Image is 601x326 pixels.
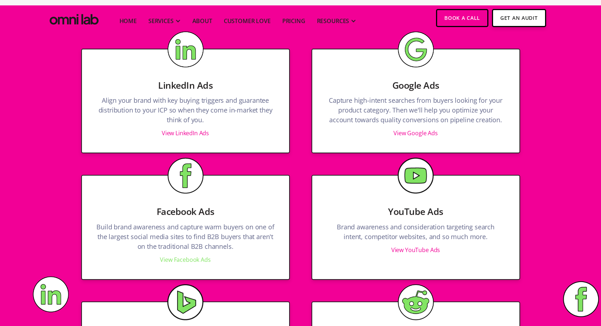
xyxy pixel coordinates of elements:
p: Brand awareness and consideration targeting search intent, competitor websites, and so much more. [327,222,505,245]
a: About [192,17,212,25]
p: Capture high-intent searches from buyers looking for your product category. Then we'll help you o... [327,96,505,128]
p: Align your brand with key buying triggers and guarantee distribution to your ICP so when they com... [96,96,275,128]
h3: Google Ads [327,79,505,91]
h3: Facebook Ads [96,205,275,217]
a: View LinkedIn Ads [162,129,209,137]
div: SERVICES [148,17,174,25]
a: View Google Ads [393,129,438,137]
a: Get An Audit [492,9,546,27]
a: View YouTube Ads [391,246,440,254]
a: Customer Love [224,17,271,25]
p: Build brand awareness and capture warm buyers on one of the largest social media sites to find B2... [96,222,275,255]
a: Pricing [282,17,305,25]
h3: LinkedIn Ads [96,79,275,91]
h3: YouTube Ads [327,205,505,217]
iframe: Chat Widget [565,291,601,326]
img: Omni Lab: B2B SaaS Demand Generation Agency [48,9,102,27]
a: home [48,9,102,27]
a: Book a Call [436,9,488,27]
a: Home [119,17,137,25]
a: View Facebook Ads [160,256,210,264]
div: RESOURCES [317,17,349,25]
